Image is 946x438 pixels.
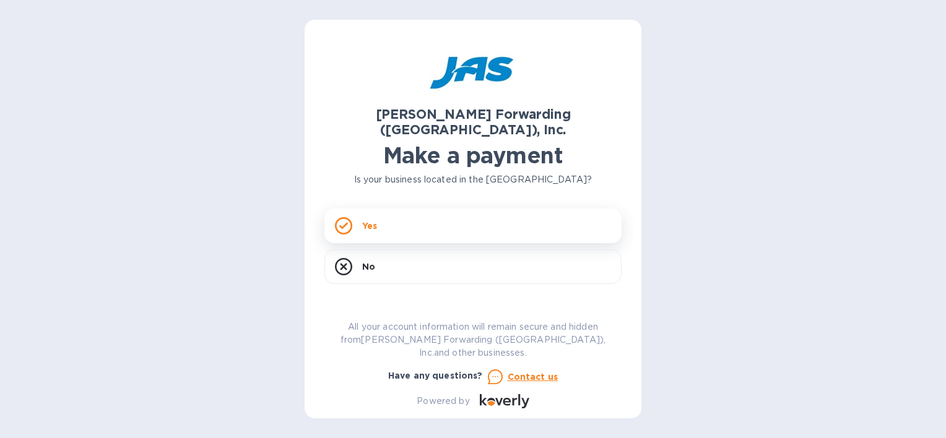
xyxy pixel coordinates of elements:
p: Powered by [417,395,469,408]
p: No [362,260,375,273]
p: All your account information will remain secure and hidden from [PERSON_NAME] Forwarding ([GEOGRA... [324,320,622,359]
b: Have any questions? [388,371,483,380]
u: Contact us [508,372,558,382]
b: [PERSON_NAME] Forwarding ([GEOGRAPHIC_DATA]), Inc. [376,106,571,137]
h1: Make a payment [324,142,622,168]
p: Yes [362,220,377,232]
p: Is your business located in the [GEOGRAPHIC_DATA]? [324,173,622,186]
